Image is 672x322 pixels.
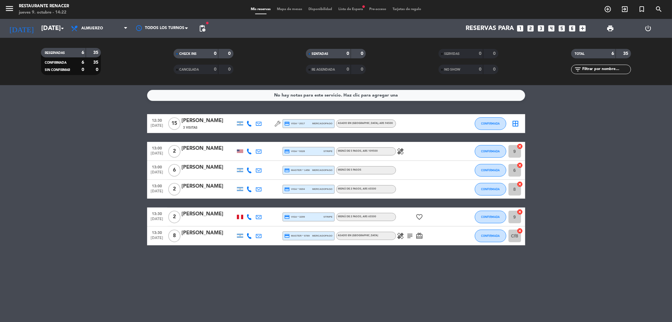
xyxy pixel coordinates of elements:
[5,4,14,13] i: menu
[335,8,366,11] span: Lista de Espera
[59,25,66,32] i: arrow_drop_down
[493,67,497,72] strong: 0
[149,182,165,189] span: 13:00
[397,148,405,155] i: healing
[338,188,376,190] span: MENÚ DE 2 PASOS
[284,233,310,239] span: master * 8789
[183,125,198,130] span: 3 Visitas
[228,51,232,56] strong: 0
[338,169,362,171] span: MENÚ DE 5 PASOS
[397,232,405,240] i: healing
[168,145,181,158] span: 2
[582,66,631,73] input: Filtrar por nombre...
[629,19,667,38] div: LOG OUT
[312,168,332,172] span: mercadopago
[481,187,500,191] span: CONFIRMADA
[284,149,305,154] span: visa * 9328
[475,164,506,177] button: CONFIRMADA
[284,186,305,192] span: visa * 0694
[475,230,506,242] button: CONFIRMADA
[284,214,290,220] i: credit_card
[527,24,535,32] i: looks_two
[214,67,216,72] strong: 0
[168,183,181,196] span: 2
[284,186,290,192] i: credit_card
[182,210,235,218] div: [PERSON_NAME]
[248,8,274,11] span: Mis reservas
[284,149,290,154] i: credit_card
[81,26,103,31] span: Almuerzo
[516,24,525,32] i: looks_one
[338,122,393,125] span: ASADO EN [GEOGRAPHIC_DATA]
[362,5,365,9] span: fiber_manual_record
[82,50,84,55] strong: 6
[548,24,556,32] i: looks_4
[284,214,305,220] span: visa * 3299
[182,117,235,125] div: [PERSON_NAME]
[623,51,629,56] strong: 35
[475,117,506,130] button: CONFIRMADA
[45,61,66,64] span: CONFIRMADA
[305,8,335,11] span: Disponibilidad
[312,234,332,238] span: mercadopago
[312,52,328,56] span: SENTADAS
[5,4,14,15] button: menu
[149,144,165,151] span: 13:00
[612,51,614,56] strong: 6
[149,189,165,196] span: [DATE]
[274,8,305,11] span: Mapa de mesas
[475,211,506,223] button: CONFIRMADA
[312,68,335,71] span: RE AGENDADA
[558,24,566,32] i: looks_5
[179,68,199,71] span: CANCELADA
[575,52,585,56] span: TOTAL
[149,236,165,243] span: [DATE]
[168,230,181,242] span: 8
[621,5,629,13] i: exit_to_app
[182,229,235,237] div: [PERSON_NAME]
[517,228,523,234] i: cancel
[149,116,165,124] span: 12:30
[284,233,290,239] i: credit_card
[568,24,577,32] i: looks_6
[182,144,235,153] div: [PERSON_NAME]
[93,60,100,65] strong: 35
[214,51,216,56] strong: 0
[179,52,197,56] span: CHECK INS
[479,67,481,72] strong: 0
[517,162,523,168] i: cancel
[93,50,100,55] strong: 35
[517,143,523,149] i: cancel
[19,9,69,16] div: jueves 9. octubre - 14:22
[416,232,423,240] i: card_giftcard
[228,67,232,72] strong: 0
[574,66,582,73] i: filter_list
[361,67,365,72] strong: 0
[475,145,506,158] button: CONFIRMADA
[312,187,332,191] span: mercadopago
[5,21,38,35] i: [DATE]
[416,213,423,221] i: favorite_border
[149,217,165,224] span: [DATE]
[517,181,523,187] i: cancel
[444,52,460,56] span: SERVIDAS
[149,151,165,159] span: [DATE]
[475,183,506,196] button: CONFIRMADA
[638,5,646,13] i: turned_in_not
[274,92,398,99] div: No hay notas para este servicio. Haz clic para agregar una
[645,25,652,32] i: power_settings_new
[517,209,523,215] i: cancel
[168,164,181,177] span: 6
[444,68,460,71] span: NO SHOW
[205,21,209,25] span: fiber_manual_record
[284,121,305,126] span: visa * 2017
[481,168,500,172] span: CONFIRMADA
[361,51,365,56] strong: 0
[168,211,181,223] span: 2
[182,182,235,190] div: [PERSON_NAME]
[284,121,290,126] i: credit_card
[579,24,587,32] i: add_box
[324,149,333,153] span: stripe
[362,188,376,190] span: , ARS 65500
[362,215,376,218] span: , ARS 65500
